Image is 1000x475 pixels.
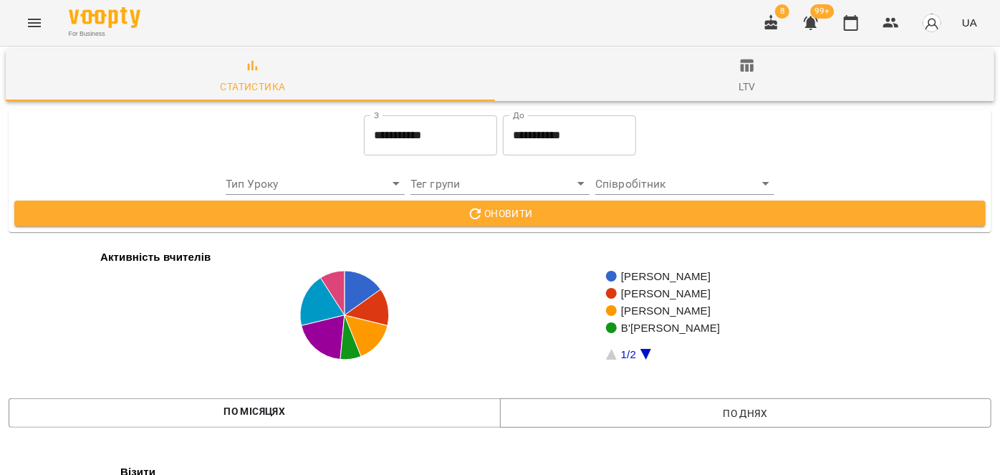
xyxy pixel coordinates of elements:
[962,15,977,30] span: UA
[511,405,981,422] span: По днях
[9,398,501,428] button: По місяцях
[775,4,789,19] span: 8
[956,9,983,36] button: UA
[621,270,711,282] text: [PERSON_NAME]
[100,251,211,264] text: Активність вчителів
[621,322,720,334] text: В'[PERSON_NAME]
[922,13,942,33] img: avatar_s.png
[500,398,992,428] button: По днях
[9,244,982,387] svg: A chart.
[17,6,52,40] button: Menu
[69,29,140,39] span: For Business
[621,348,636,360] text: 1/2
[739,78,755,95] div: ltv
[621,304,711,317] text: [PERSON_NAME]
[69,7,140,28] img: Voopty Logo
[621,287,711,299] text: [PERSON_NAME]
[14,201,986,226] button: Оновити
[811,4,835,19] span: 99+
[221,78,286,95] div: Статистика
[223,403,285,420] label: По місяцях
[26,205,974,222] span: Оновити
